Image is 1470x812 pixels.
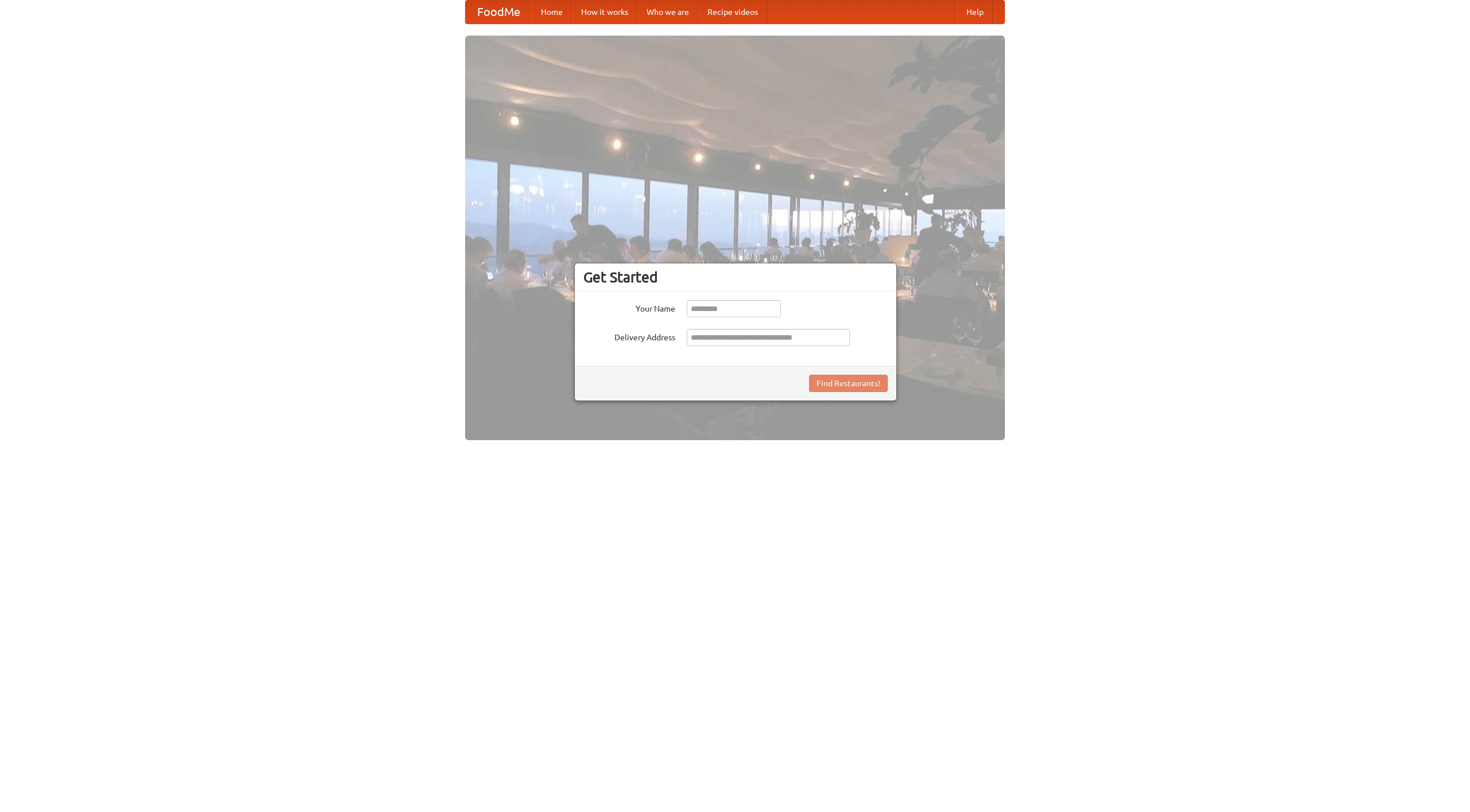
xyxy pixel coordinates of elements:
label: Delivery Address [583,329,675,343]
a: Who we are [637,1,698,24]
a: Recipe videos [698,1,767,24]
label: Your Name [583,300,675,314]
a: Home [532,1,572,24]
a: Help [957,1,993,24]
a: How it works [572,1,637,24]
button: Find Restaurants! [809,375,888,392]
h3: Get Started [583,269,888,286]
a: FoodMe [466,1,532,24]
